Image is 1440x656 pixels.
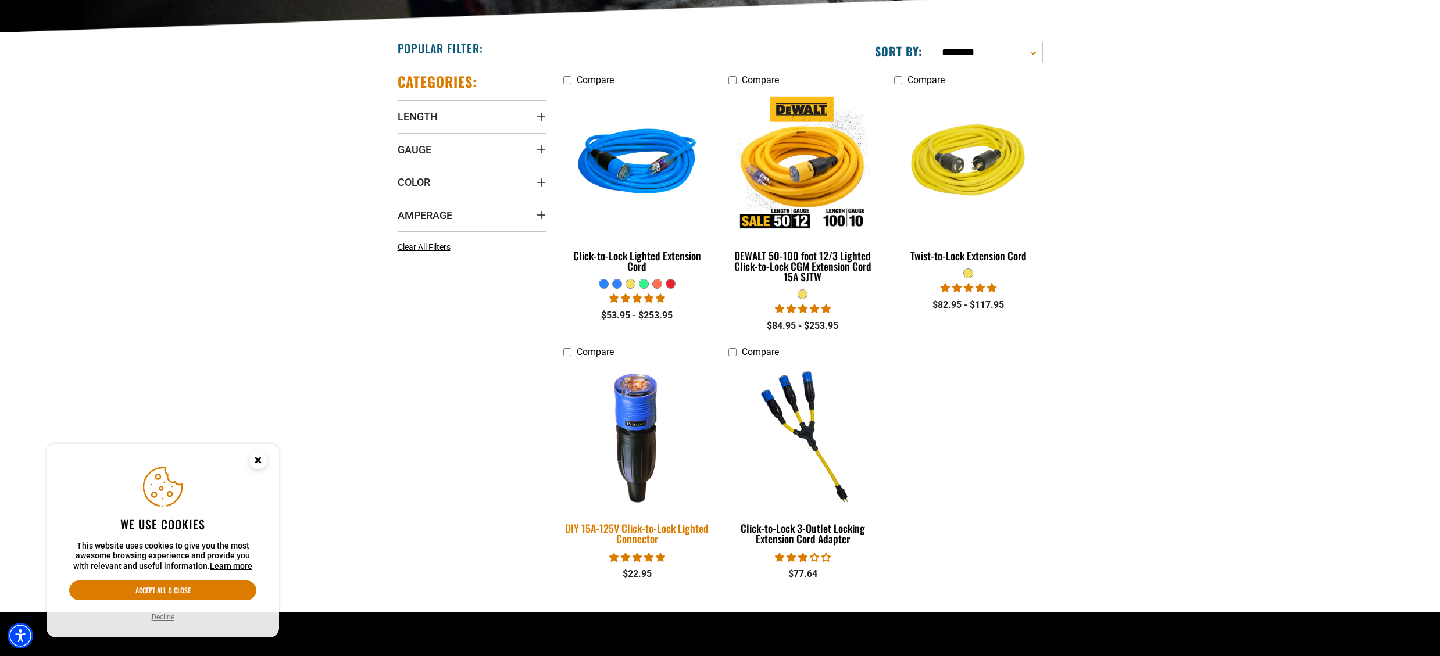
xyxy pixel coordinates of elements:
div: $77.64 [728,567,877,581]
a: DEWALT 50-100 foot 12/3 Lighted Click-to-Lock CGM Extension Cord 15A SJTW DEWALT 50-100 foot 12/3... [728,91,877,289]
div: DIY 15A-125V Click-to-Lock Lighted Connector [563,523,712,544]
img: DEWALT 50-100 foot 12/3 Lighted Click-to-Lock CGM Extension Cord 15A SJTW [730,97,876,231]
span: 3.00 stars [775,552,831,563]
div: $84.95 - $253.95 [728,319,877,333]
button: Close this option [237,444,279,480]
div: Click-to-Lock 3-Outlet Locking Extension Cord Adapter [728,523,877,544]
span: 4.87 stars [609,293,665,304]
div: $53.95 - $253.95 [563,309,712,322]
button: Decline [148,611,178,623]
div: DEWALT 50-100 foot 12/3 Lighted Click-to-Lock CGM Extension Cord 15A SJTW [728,250,877,282]
a: Clear All Filters [398,241,455,253]
h2: We use cookies [69,517,256,532]
span: Color [398,175,430,189]
span: Compare [577,74,614,85]
div: Accessibility Menu [8,623,33,648]
span: Compare [907,74,945,85]
img: blue [564,97,710,231]
p: This website uses cookies to give you the most awesome browsing experience and provide you with r... [69,541,256,572]
summary: Amperage [398,199,546,231]
img: DIY 15A-125V Click-to-Lock Lighted Connector [556,362,719,511]
div: $82.95 - $117.95 [894,298,1042,312]
a: yellow Twist-to-Lock Extension Cord [894,91,1042,268]
span: Gauge [398,143,431,156]
h2: Popular Filter: [398,41,483,56]
a: DIY 15A-125V Click-to-Lock Lighted Connector DIY 15A-125V Click-to-Lock Lighted Connector [563,364,712,551]
div: Twist-to-Lock Extension Cord [894,250,1042,261]
span: Clear All Filters [398,242,451,252]
span: Compare [742,346,779,357]
span: 4.84 stars [609,552,665,563]
div: $22.95 [563,567,712,581]
span: Compare [742,74,779,85]
a: blue Click-to-Lock Lighted Extension Cord [563,91,712,278]
span: Compare [577,346,614,357]
a: Click-to-Lock 3-Outlet Locking Extension Cord Adapter Click-to-Lock 3-Outlet Locking Extension Co... [728,364,877,551]
a: This website uses cookies to give you the most awesome browsing experience and provide you with r... [210,561,252,571]
span: Amperage [398,209,452,222]
label: Sort by: [875,44,923,59]
button: Accept all & close [69,580,256,600]
div: Click-to-Lock Lighted Extension Cord [563,250,712,271]
summary: Color [398,166,546,198]
span: Length [398,110,438,123]
h2: Categories: [398,73,478,91]
span: 5.00 stars [941,282,996,293]
img: yellow [895,97,1042,231]
summary: Length [398,100,546,132]
summary: Gauge [398,133,546,166]
span: 4.84 stars [775,303,831,314]
aside: Cookie Consent [47,444,279,638]
img: Click-to-Lock 3-Outlet Locking Extension Cord Adapter [730,369,876,503]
